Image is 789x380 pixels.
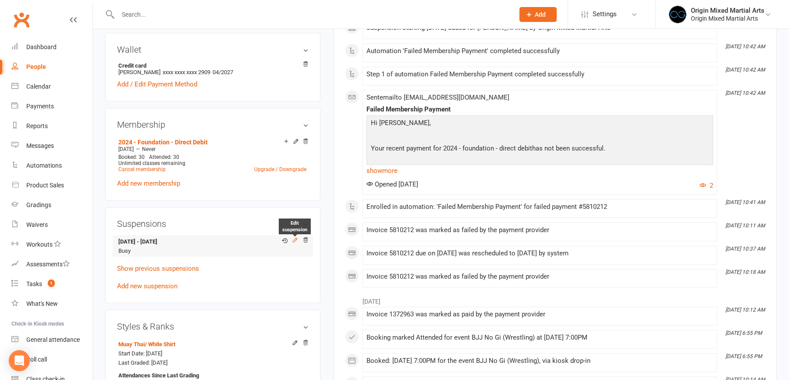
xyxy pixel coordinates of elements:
span: / White Shirt [145,341,175,348]
a: show more [366,165,713,177]
div: General attendance [26,336,80,343]
li: [DATE] [345,292,765,306]
a: Dashboard [11,37,92,57]
span: Opened [DATE] [366,180,418,188]
a: Workouts [11,235,92,255]
div: What's New [26,300,58,307]
a: Clubworx [11,9,32,31]
li: Busy [117,235,309,257]
i: [DATE] 10:42 AM [725,90,765,96]
div: Calendar [26,83,51,90]
span: [DATE] [118,146,134,152]
div: Dashboard [26,43,57,50]
i: [DATE] 10:37 AM [725,246,765,252]
a: Messages [11,136,92,156]
span: Sent email to [EMAIL_ADDRESS][DOMAIN_NAME] [366,93,509,101]
a: Add / Edit Payment Method [117,79,197,90]
div: Workouts [26,241,53,248]
span: 04/2027 [213,69,233,75]
div: Booked: [DATE] 7:00PM for the event BJJ No Gi (Wrestling), via kiosk drop-in [366,357,713,365]
a: Payments [11,97,92,116]
div: Step 1 of automation Failed Membership Payment completed successfully [366,71,713,78]
li: [PERSON_NAME] [117,61,309,77]
p: Your recent payment for 2024 - foundation - direct debit [369,143,711,156]
div: Product Sales [26,182,64,189]
a: Automations [11,156,92,176]
div: Roll call [26,356,47,363]
div: Invoice 5810212 was marked as failed by the payment provider [366,226,713,234]
strong: Credit card [118,62,304,69]
button: 2 [700,180,713,191]
i: [DATE] 10:41 AM [725,199,765,205]
div: Automation 'Failed Membership Payment' completed successfully [366,47,713,55]
a: Waivers [11,215,92,235]
i: [DATE] 10:42 AM [725,43,765,50]
i: [DATE] 10:12 AM [725,307,765,313]
div: Edit suspension [279,219,311,235]
i: [DATE] 10:42 AM [725,67,765,73]
span: Never [142,146,156,152]
a: Assessments [11,255,92,274]
a: Add new suspension [117,282,178,290]
i: [DATE] 10:11 AM [725,222,765,229]
div: Invoice 5810212 due on [DATE] was rescheduled to [DATE] by system [366,250,713,257]
a: Show previous suspensions [117,265,199,272]
div: People [26,63,46,70]
span: has not been successful. [532,144,605,152]
input: Search... [115,8,508,21]
a: Calendar [11,77,92,97]
a: General attendance kiosk mode [11,330,92,350]
a: Muay Thai [118,341,175,348]
div: Booking marked Attended for event BJJ No Gi (Wrestling) at [DATE] 7:00PM [366,334,713,341]
div: Waivers [26,221,48,228]
div: Invoice 5810212 was marked as failed by the payment provider [366,273,713,280]
a: Cancel membership [118,166,166,172]
span: Start Date: [DATE] [118,350,162,357]
div: Tasks [26,280,42,287]
div: Enrolled in automation: 'Failed Membership Payment' for failed payment #5810212 [366,203,713,211]
span: Settings [593,4,617,24]
div: Origin Mixed Martial Arts [691,14,764,22]
p: Hi [PERSON_NAME] [369,118,711,130]
div: Gradings [26,201,51,208]
span: Unlimited classes remaining [118,160,185,166]
div: — [116,146,309,153]
a: What's New [11,294,92,314]
span: xxxx xxxx xxxx 2909 [163,69,210,75]
div: Messages [26,142,54,149]
span: Add [535,11,546,18]
a: Gradings [11,195,92,215]
div: Automations [26,162,62,169]
a: People [11,57,92,77]
div: Open Intercom Messenger [9,350,30,371]
a: Add new membership [117,179,180,187]
span: , [430,119,431,127]
div: Origin Mixed Martial Arts [691,7,764,14]
a: Roll call [11,350,92,369]
span: 1 [48,280,55,287]
img: thumb_image1665119159.png [669,6,686,23]
a: Reports [11,116,92,136]
i: [DATE] 10:18 AM [725,269,765,275]
a: 2024 - Foundation - Direct Debit [118,139,208,146]
h3: Suspensions [117,219,309,229]
div: Invoice 1372963 was marked as paid by the payment provider [366,311,713,318]
div: Assessments [26,261,70,268]
button: Add [519,7,557,22]
i: [DATE] 6:55 PM [725,330,762,336]
h3: Styles & Ranks [117,322,309,331]
a: Product Sales [11,176,92,195]
h3: Wallet [117,45,309,54]
i: [DATE] 6:55 PM [725,353,762,359]
strong: [DATE] - [DATE] [118,237,304,247]
div: Reports [26,122,48,129]
a: Upgrade / Downgrade [254,166,306,172]
div: Payments [26,103,54,110]
span: Last Graded: [DATE] [118,359,167,366]
h3: Membership [117,120,309,129]
span: Booked: 30 [118,154,145,160]
span: Attended: 30 [149,154,179,160]
div: Failed Membership Payment [366,106,713,113]
a: Tasks 1 [11,274,92,294]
